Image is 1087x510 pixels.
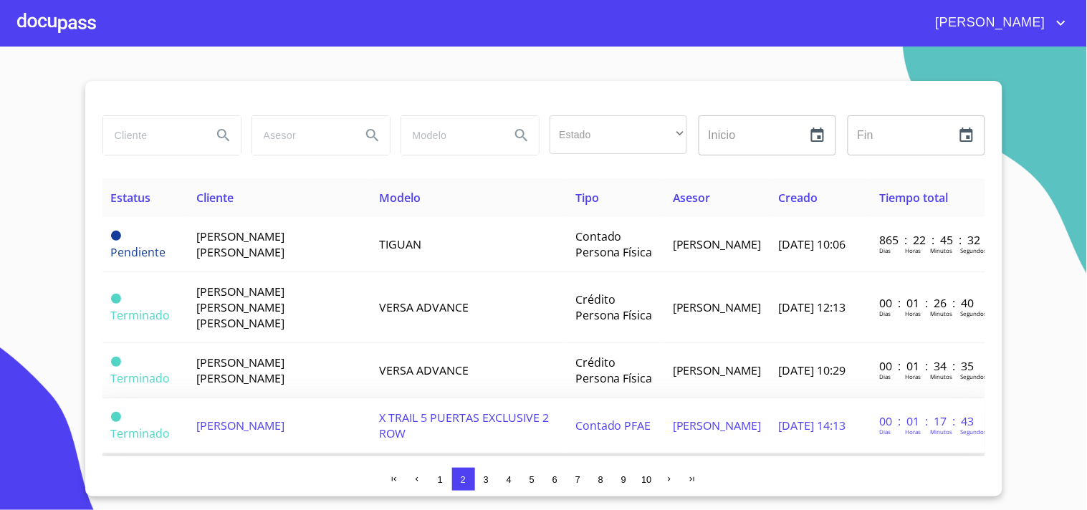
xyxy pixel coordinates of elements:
div: ​ [550,115,687,154]
span: Asesor [673,190,711,206]
p: Horas [905,428,921,436]
span: 7 [575,474,580,485]
p: Horas [905,246,921,254]
button: Search [504,118,539,153]
p: 865 : 22 : 45 : 32 [879,232,976,248]
span: Terminado [111,294,121,304]
span: 9 [621,474,626,485]
p: Dias [879,309,891,317]
span: Crédito Persona Física [575,355,653,386]
span: Creado [779,190,818,206]
span: Modelo [379,190,421,206]
span: [PERSON_NAME] [196,418,285,433]
button: 4 [498,468,521,491]
span: Contado PFAE [575,418,651,433]
span: 10 [641,474,651,485]
span: 1 [438,474,443,485]
button: 5 [521,468,544,491]
span: Pendiente [111,244,166,260]
span: 3 [484,474,489,485]
button: 1 [429,468,452,491]
span: VERSA ADVANCE [379,299,469,315]
span: [PERSON_NAME] [673,418,762,433]
p: Minutos [930,309,952,317]
button: Search [206,118,241,153]
span: [PERSON_NAME] [673,299,762,315]
span: Tiempo total [879,190,948,206]
span: TIGUAN [379,236,421,252]
p: Horas [905,309,921,317]
button: account of current user [925,11,1070,34]
span: Pendiente [111,231,121,241]
button: 6 [544,468,567,491]
p: Horas [905,372,921,380]
span: Estatus [111,190,151,206]
button: 9 [613,468,636,491]
input: search [401,116,499,155]
span: Cliente [196,190,234,206]
input: search [103,116,201,155]
button: 7 [567,468,590,491]
button: 10 [636,468,659,491]
p: 00 : 01 : 17 : 43 [879,413,976,429]
span: 4 [507,474,512,485]
span: [PERSON_NAME] [PERSON_NAME] [196,355,285,386]
p: Segundos [960,428,987,436]
span: [PERSON_NAME] [PERSON_NAME] [PERSON_NAME] [196,284,285,331]
span: [PERSON_NAME] [PERSON_NAME] [196,228,285,260]
span: Terminado [111,370,171,386]
button: 2 [452,468,475,491]
p: Minutos [930,428,952,436]
span: 8 [598,474,603,485]
span: [DATE] 10:29 [779,362,846,378]
span: VERSA ADVANCE [379,362,469,378]
input: search [252,116,350,155]
span: 6 [552,474,557,485]
span: [PERSON_NAME] [673,236,762,252]
p: 00 : 01 : 26 : 40 [879,295,976,311]
span: [PERSON_NAME] [925,11,1053,34]
p: 00 : 01 : 34 : 35 [879,358,976,374]
span: 2 [461,474,466,485]
span: Terminado [111,357,121,367]
span: [DATE] 14:13 [779,418,846,433]
p: Minutos [930,372,952,380]
button: Search [355,118,390,153]
p: Minutos [930,246,952,254]
button: 8 [590,468,613,491]
p: Dias [879,372,891,380]
span: Terminado [111,425,171,441]
span: [PERSON_NAME] [673,362,762,378]
span: 5 [530,474,535,485]
span: Contado Persona Física [575,228,653,260]
span: Terminado [111,412,121,422]
span: Tipo [575,190,599,206]
span: Crédito Persona Física [575,292,653,323]
span: [DATE] 12:13 [779,299,846,315]
p: Segundos [960,372,987,380]
span: X TRAIL 5 PUERTAS EXCLUSIVE 2 ROW [379,410,549,441]
span: Terminado [111,307,171,323]
p: Dias [879,428,891,436]
button: 3 [475,468,498,491]
p: Segundos [960,246,987,254]
span: [DATE] 10:06 [779,236,846,252]
p: Segundos [960,309,987,317]
p: Dias [879,246,891,254]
